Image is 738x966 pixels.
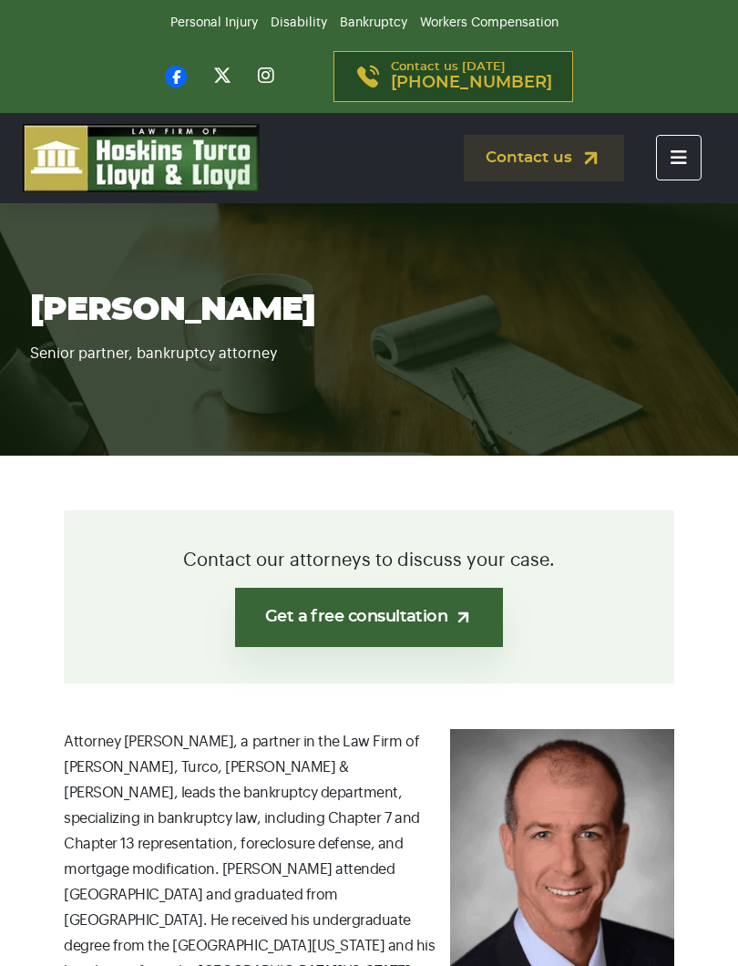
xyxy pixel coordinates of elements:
span: [PHONE_NUMBER] [391,74,552,92]
a: Bankruptcy [340,16,407,29]
h1: [PERSON_NAME] [30,291,708,329]
a: Disability [271,16,327,29]
a: Personal Injury [170,16,258,29]
p: Senior partner, bankruptcy attorney [30,329,708,365]
div: Contact our attorneys to discuss your case. [64,510,674,683]
a: Workers Compensation [420,16,559,29]
button: Toggle navigation [656,135,702,180]
img: logo [23,124,260,192]
a: Contact us [DATE][PHONE_NUMBER] [333,51,573,102]
a: Get a free consultation [235,588,504,647]
p: Contact us [DATE] [391,61,552,92]
img: arrow-up-right-light.svg [454,608,473,627]
a: Contact us [464,135,624,181]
